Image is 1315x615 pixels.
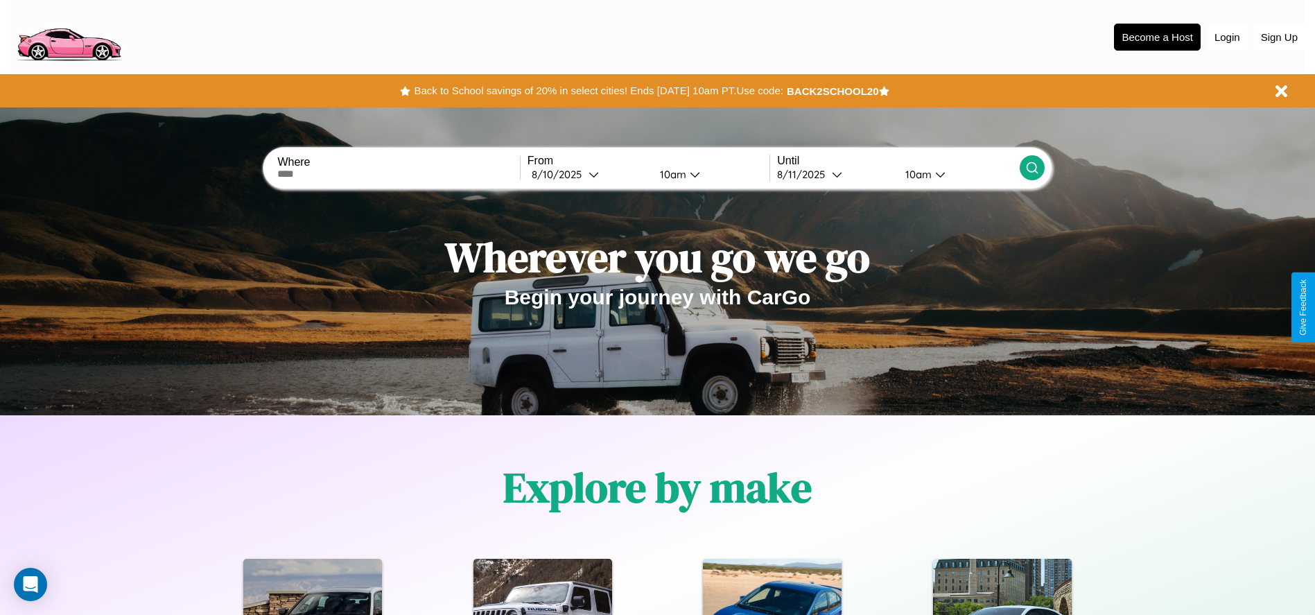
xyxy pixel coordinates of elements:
[1298,279,1308,336] div: Give Feedback
[10,7,127,64] img: logo
[898,168,935,181] div: 10am
[410,81,786,101] button: Back to School savings of 20% in select cities! Ends [DATE] 10am PT.Use code:
[528,167,649,182] button: 8/10/2025
[787,85,879,97] b: BACK2SCHOOL20
[1208,24,1247,50] button: Login
[777,155,1019,167] label: Until
[1254,24,1305,50] button: Sign Up
[14,568,47,601] div: Open Intercom Messenger
[532,168,589,181] div: 8 / 10 / 2025
[503,459,812,516] h1: Explore by make
[649,167,770,182] button: 10am
[653,168,690,181] div: 10am
[277,156,519,168] label: Where
[894,167,1020,182] button: 10am
[528,155,769,167] label: From
[777,168,832,181] div: 8 / 11 / 2025
[1114,24,1201,51] button: Become a Host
